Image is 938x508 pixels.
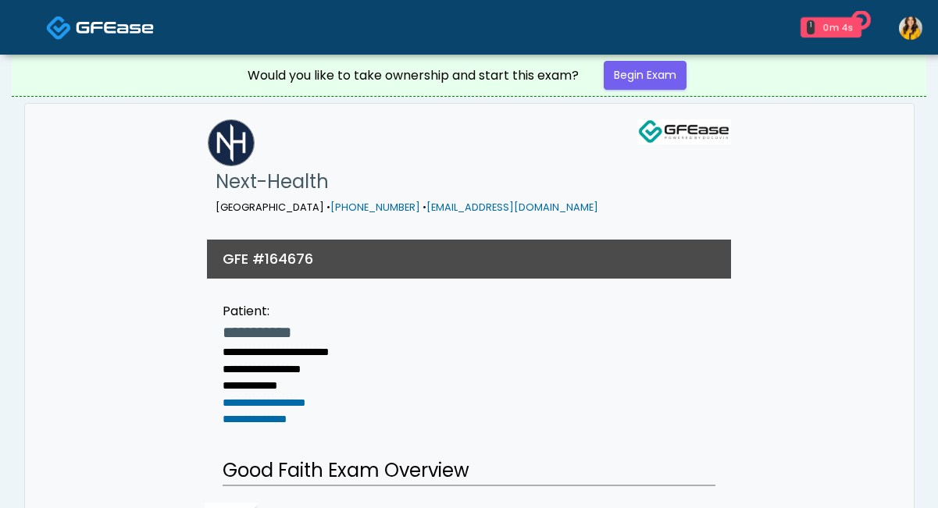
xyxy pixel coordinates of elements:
h1: Next-Health [216,166,598,197]
img: GFEase Logo [637,119,731,144]
a: Begin Exam [604,61,687,90]
a: 1 0m 4s [791,11,871,44]
img: Docovia [76,20,154,35]
div: 1 [807,20,815,34]
div: 0m 4s [821,20,855,34]
img: Next-Health [208,119,255,166]
img: Docovia [46,15,72,41]
h2: Good Faith Exam Overview [223,456,715,486]
a: [PHONE_NUMBER] [330,201,420,214]
small: [GEOGRAPHIC_DATA] [216,201,598,214]
div: Would you like to take ownership and start this exam? [248,66,579,85]
span: • [326,201,330,214]
a: [EMAIL_ADDRESS][DOMAIN_NAME] [426,201,598,214]
span: • [423,201,426,214]
img: Erika Felder [899,16,922,40]
div: Patient: [223,302,329,321]
a: Docovia [46,2,154,52]
h3: GFE #164676 [223,249,313,268]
